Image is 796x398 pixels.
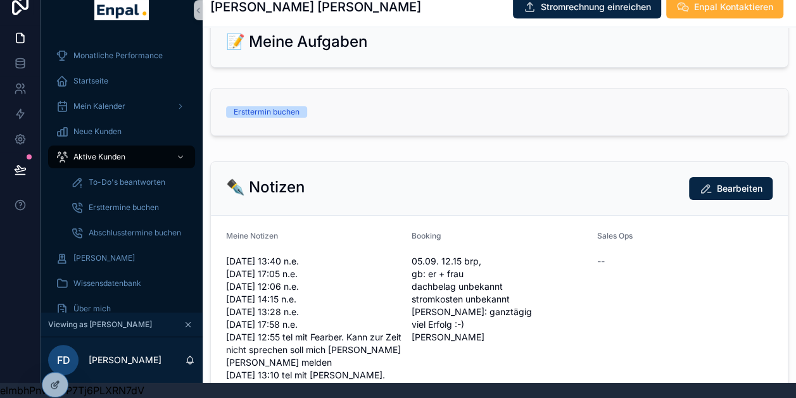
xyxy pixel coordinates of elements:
[41,35,203,313] div: scrollable content
[63,196,195,219] a: Ersttermine buchen
[73,127,122,137] span: Neue Kunden
[541,1,651,13] span: Stromrechnung einreichen
[63,221,195,244] a: Abschlusstermine buchen
[48,146,195,168] a: Aktive Kunden
[694,1,773,13] span: Enpal Kontaktieren
[89,228,181,238] span: Abschlusstermine buchen
[226,177,305,197] h2: ✒️ Notizen
[48,247,195,270] a: [PERSON_NAME]
[73,253,135,263] span: [PERSON_NAME]
[73,51,163,61] span: Monatliche Performance
[48,70,195,92] a: Startseite
[48,120,195,143] a: Neue Kunden
[211,89,788,135] a: Ersttermin buchen
[48,44,195,67] a: Monatliche Performance
[73,304,111,314] span: Über mich
[63,171,195,194] a: To-Do's beantworten
[226,231,278,240] span: Meine Notizen
[689,177,773,200] button: Bearbeiten
[73,101,125,111] span: Mein Kalender
[73,76,108,86] span: Startseite
[597,255,605,268] span: --
[89,202,159,213] span: Ersttermine buchen
[89,177,165,187] span: To-Do's beantworten
[412,231,441,240] span: Booking
[73,278,141,289] span: Wissensdatenbank
[597,231,633,240] span: Sales Ops
[234,106,300,118] div: Ersttermin buchen
[89,354,161,366] p: [PERSON_NAME]
[717,182,762,195] span: Bearbeiten
[57,352,70,368] span: FD
[226,32,367,52] h2: 📝 Meine Aufgaben
[48,297,195,320] a: Über mich
[48,95,195,118] a: Mein Kalender
[48,272,195,295] a: Wissensdatenbank
[73,152,125,162] span: Aktive Kunden
[412,255,587,344] span: 05.09. 12.15 brp, gb: er + frau dachbelag unbekannt stromkosten unbekannt [PERSON_NAME]: ganztägi...
[48,320,152,330] span: Viewing as [PERSON_NAME]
